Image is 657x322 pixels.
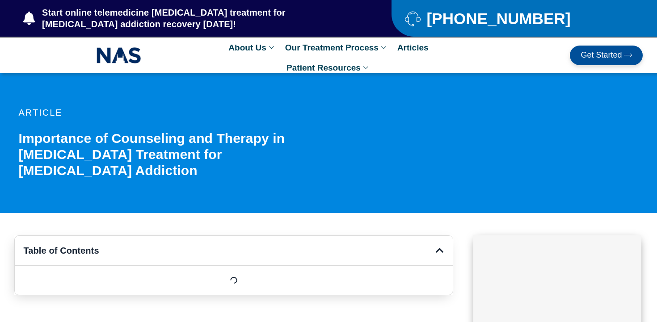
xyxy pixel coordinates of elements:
[40,7,356,30] span: Start online telemedicine [MEDICAL_DATA] treatment for [MEDICAL_DATA] addiction recovery [DATE]!
[281,38,393,58] a: Our Treatment Process
[282,58,375,78] a: Patient Resources
[405,11,621,26] a: [PHONE_NUMBER]
[19,108,333,117] p: article
[19,130,333,179] h1: Importance of Counseling and Therapy in [MEDICAL_DATA] Treatment for [MEDICAL_DATA] Addiction
[424,13,570,24] span: [PHONE_NUMBER]
[581,51,622,60] span: Get Started
[224,38,280,58] a: About Us
[436,246,444,255] div: Close table of contents
[24,245,436,256] h4: Table of Contents
[97,45,141,66] img: NAS_email_signature-removebg-preview.png
[393,38,433,58] a: Articles
[570,46,643,65] a: Get Started
[23,7,356,30] a: Start online telemedicine [MEDICAL_DATA] treatment for [MEDICAL_DATA] addiction recovery [DATE]!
